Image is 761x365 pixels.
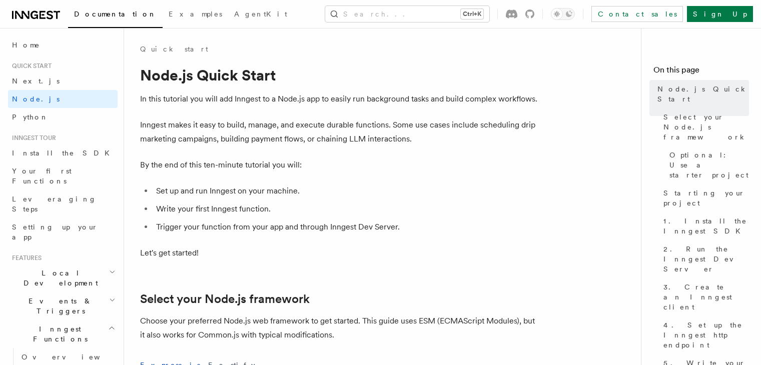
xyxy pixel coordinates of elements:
[325,6,489,22] button: Search...Ctrl+K
[8,324,108,344] span: Inngest Functions
[234,10,287,18] span: AgentKit
[12,40,40,50] span: Home
[153,184,540,198] li: Set up and run Inngest on your machine.
[140,118,540,146] p: Inngest makes it easy to build, manage, and execute durable functions. Some use cases include sch...
[8,134,56,142] span: Inngest tour
[8,162,118,190] a: Your first Functions
[659,184,749,212] a: Starting your project
[12,113,49,121] span: Python
[8,190,118,218] a: Leveraging Steps
[153,220,540,234] li: Trigger your function from your app and through Inngest Dev Server.
[687,6,753,22] a: Sign Up
[163,3,228,27] a: Examples
[461,9,483,19] kbd: Ctrl+K
[8,254,42,262] span: Features
[653,80,749,108] a: Node.js Quick Start
[665,146,749,184] a: Optional: Use a starter project
[8,144,118,162] a: Install the SDK
[591,6,683,22] a: Contact sales
[140,92,540,106] p: In this tutorial you will add Inngest to a Node.js app to easily run background tasks and build c...
[8,292,118,320] button: Events & Triggers
[659,316,749,354] a: 4. Set up the Inngest http endpoint
[659,108,749,146] a: Select your Node.js framework
[12,195,97,213] span: Leveraging Steps
[669,150,749,180] span: Optional: Use a starter project
[659,240,749,278] a: 2. Run the Inngest Dev Server
[74,10,157,18] span: Documentation
[8,296,109,316] span: Events & Triggers
[12,149,116,157] span: Install the SDK
[8,218,118,246] a: Setting up your app
[8,90,118,108] a: Node.js
[140,44,208,54] a: Quick start
[663,244,749,274] span: 2. Run the Inngest Dev Server
[140,66,540,84] h1: Node.js Quick Start
[153,202,540,216] li: Write your first Inngest function.
[12,223,98,241] span: Setting up your app
[663,320,749,350] span: 4. Set up the Inngest http endpoint
[12,95,60,103] span: Node.js
[8,62,52,70] span: Quick start
[659,278,749,316] a: 3. Create an Inngest client
[140,158,540,172] p: By the end of this ten-minute tutorial you will:
[8,108,118,126] a: Python
[228,3,293,27] a: AgentKit
[551,8,575,20] button: Toggle dark mode
[653,64,749,80] h4: On this page
[8,268,109,288] span: Local Development
[8,264,118,292] button: Local Development
[663,282,749,312] span: 3. Create an Inngest client
[663,188,749,208] span: Starting your project
[659,212,749,240] a: 1. Install the Inngest SDK
[68,3,163,28] a: Documentation
[8,320,118,348] button: Inngest Functions
[140,292,310,306] a: Select your Node.js framework
[663,216,749,236] span: 1. Install the Inngest SDK
[657,84,749,104] span: Node.js Quick Start
[8,36,118,54] a: Home
[8,72,118,90] a: Next.js
[663,112,749,142] span: Select your Node.js framework
[12,77,60,85] span: Next.js
[140,246,540,260] p: Let's get started!
[22,353,125,361] span: Overview
[12,167,72,185] span: Your first Functions
[140,314,540,342] p: Choose your preferred Node.js web framework to get started. This guide uses ESM (ECMAScript Modul...
[169,10,222,18] span: Examples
